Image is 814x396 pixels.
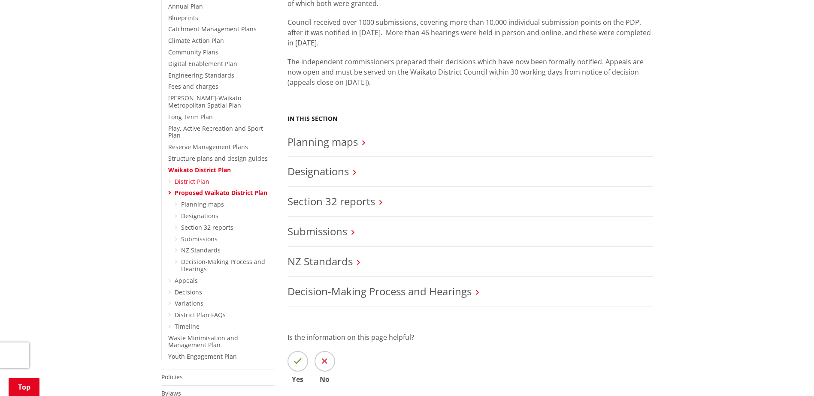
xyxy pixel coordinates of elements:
a: NZ Standards [181,246,221,254]
a: Structure plans and design guides [168,154,268,162]
a: Submissions [181,235,218,243]
a: Fees and charges [168,82,218,90]
a: Policies [161,373,183,381]
a: Planning maps [181,200,224,208]
a: Play, Active Recreation and Sport Plan [168,124,263,140]
a: NZ Standards [287,254,353,268]
a: Long Term Plan [168,113,213,121]
a: Digital Enablement Plan [168,60,237,68]
a: Proposed Waikato District Plan [175,189,267,197]
p: Council received over 1000 submissions, covering more than 10,000 individual submission points on... [287,17,653,48]
a: Reserve Management Plans [168,143,248,151]
a: Catchment Management Plans [168,25,257,33]
a: District Plan [175,177,209,186]
a: Appeals [175,276,198,285]
p: The independent commissioners prepared their decisions which have now been formally notified. App... [287,57,653,87]
a: Top [9,378,39,396]
a: Submissions [287,224,347,238]
p: Is the information on this page helpful? [287,332,653,342]
a: Section 32 reports [287,194,375,208]
a: District Plan FAQs [175,311,226,319]
a: Decisions [175,288,202,296]
a: Waikato District Plan [168,166,231,174]
a: Blueprints [168,14,198,22]
h5: In this section [287,115,337,123]
a: Section 32 reports [181,223,233,231]
iframe: Messenger Launcher [775,360,805,391]
span: No [315,376,335,383]
a: Engineering Standards [168,71,234,79]
a: Climate Action Plan [168,36,224,45]
a: Annual Plan [168,2,203,10]
a: Timeline [175,322,200,330]
a: Variations [175,299,203,307]
a: Waste Minimisation and Management Plan [168,334,238,349]
a: [PERSON_NAME]-Waikato Metropolitan Spatial Plan [168,94,241,109]
span: Yes [287,376,308,383]
a: Designations [287,164,349,178]
a: Planning maps [287,135,358,149]
a: Youth Engagement Plan [168,352,237,360]
a: Decision-Making Process and Hearings [181,258,265,273]
a: Designations [181,212,218,220]
a: Decision-Making Process and Hearings [287,284,472,298]
a: Community Plans [168,48,218,56]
